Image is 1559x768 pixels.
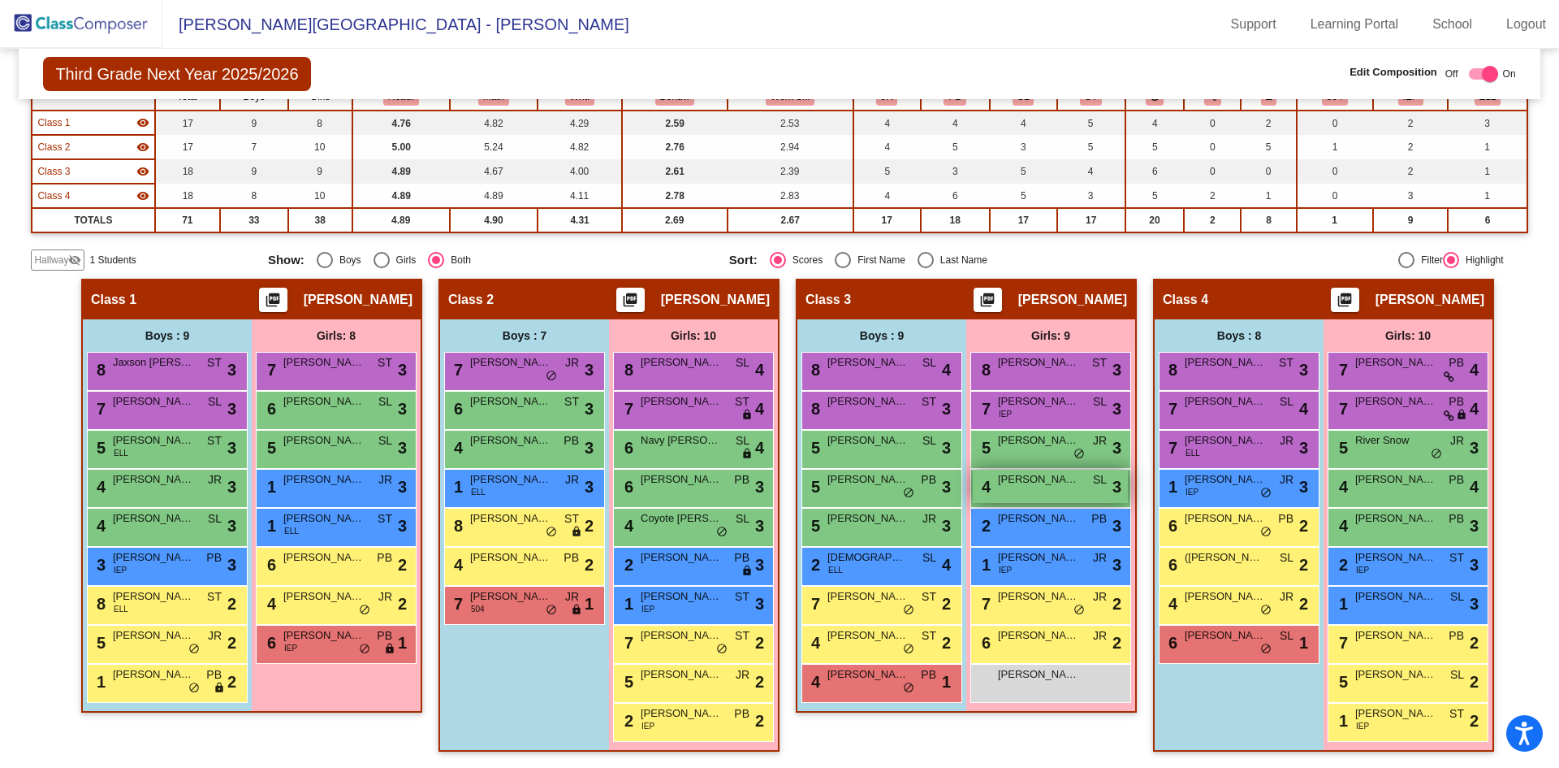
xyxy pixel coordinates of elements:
td: 4.82 [538,135,622,159]
span: 5 [1335,439,1348,457]
div: Girls [390,253,417,267]
span: 8 [93,361,106,379]
div: Boys : 8 [1155,319,1324,352]
span: SL [1280,393,1293,410]
span: 3 [942,436,951,460]
span: 3 [942,397,951,421]
span: 4 [755,397,764,421]
td: 3 [1057,184,1125,208]
span: 3 [1112,436,1121,460]
span: 5 [978,439,991,457]
span: 7 [1335,361,1348,379]
span: do_not_disturb_alt [903,487,914,500]
td: 2.94 [728,135,853,159]
td: 2 [1184,184,1241,208]
span: On [1503,67,1516,81]
span: [PERSON_NAME] [998,354,1079,371]
span: JR [208,471,222,488]
td: 2.61 [622,159,728,184]
td: 4 [853,111,921,135]
span: do_not_disturb_alt [1260,487,1272,500]
td: 4.11 [538,184,622,208]
span: 3 [585,436,594,460]
td: 8 [1241,208,1296,232]
span: Class 1 [91,292,136,308]
span: 3 [585,358,594,382]
span: [PERSON_NAME] [283,432,365,449]
span: Class 3 [37,164,70,179]
span: ELL [471,486,486,498]
td: 17 [155,111,221,135]
span: PB [1449,393,1464,410]
td: 4.67 [450,159,538,184]
mat-icon: visibility [136,189,149,202]
span: SL [922,432,936,449]
span: ELL [1185,447,1200,459]
td: Robin Walton - No Class Name [32,184,154,208]
td: 10 [288,135,352,159]
span: 3 [1112,397,1121,421]
td: 0 [1184,135,1241,159]
span: 3 [398,475,407,499]
td: Kristan Trujillo - No Class Name [32,111,154,135]
span: Off [1445,67,1458,81]
span: [PERSON_NAME] Childs [113,393,194,410]
td: 4 [1125,111,1184,135]
span: Class 3 [805,292,851,308]
span: [PERSON_NAME] [283,354,365,371]
td: 5 [1057,111,1125,135]
td: 8 [220,184,287,208]
div: Both [444,253,471,267]
span: 4 [450,439,463,457]
td: 9 [288,159,352,184]
span: ST [1279,354,1293,371]
a: School [1419,11,1485,37]
span: Sort: [729,253,758,267]
span: [PERSON_NAME] [470,471,551,488]
td: 1 [1241,184,1296,208]
span: 4 [1470,397,1479,421]
td: 2 [1373,135,1449,159]
span: [PERSON_NAME] [113,471,194,488]
td: 4.89 [352,184,450,208]
td: 6 [921,184,990,208]
span: Edit Composition [1350,64,1437,80]
span: 4 [1299,397,1308,421]
span: 3 [942,475,951,499]
span: do_not_disturb_alt [1431,448,1442,461]
td: 0 [1297,159,1373,184]
mat-icon: visibility_off [68,254,81,267]
span: do_not_disturb_alt [546,370,557,383]
span: ELL [114,447,128,459]
span: [PERSON_NAME] [1185,471,1266,488]
td: 5 [1125,135,1184,159]
td: 20 [1125,208,1184,232]
span: 6 [263,400,276,418]
td: 4 [990,111,1057,135]
span: [PERSON_NAME] [827,471,909,488]
div: Boys : 9 [797,319,966,352]
span: SL [736,354,749,371]
span: [PERSON_NAME] [113,510,194,527]
span: 4 [1470,358,1479,382]
td: 5 [1241,135,1296,159]
td: 2.78 [622,184,728,208]
span: 3 [227,358,236,382]
td: 4.82 [450,111,538,135]
td: 2.76 [622,135,728,159]
span: 8 [620,361,633,379]
mat-radio-group: Select an option [268,252,717,268]
span: [PERSON_NAME] [998,471,1079,488]
span: [PERSON_NAME] [PERSON_NAME] [827,432,909,449]
span: ST [564,510,579,527]
span: Class 2 [37,140,70,154]
span: 4 [755,358,764,382]
span: 5 [93,439,106,457]
td: 2 [1373,111,1449,135]
span: 3 [755,475,764,499]
td: 9 [220,111,287,135]
td: 2.83 [728,184,853,208]
span: 7 [620,400,633,418]
td: 0 [1297,111,1373,135]
span: [PERSON_NAME][GEOGRAPHIC_DATA] - [PERSON_NAME] [162,11,629,37]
